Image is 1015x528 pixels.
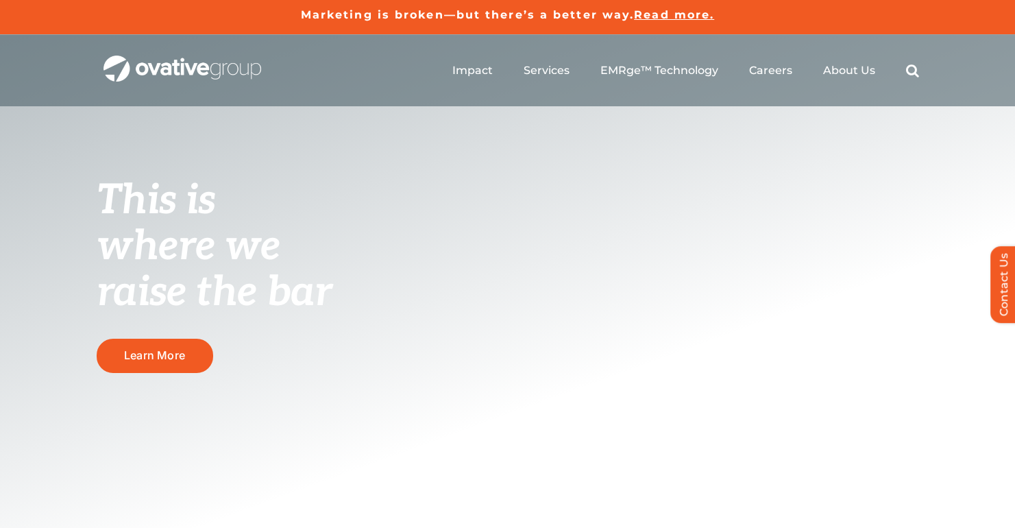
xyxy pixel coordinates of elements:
a: OG_Full_horizontal_WHT [103,54,261,67]
a: Careers [749,64,792,77]
a: Services [524,64,570,77]
a: Marketing is broken—but there’s a better way. [301,8,635,21]
a: Impact [452,64,493,77]
span: This is [97,176,216,226]
span: Learn More [124,349,185,362]
a: Learn More [97,339,213,372]
a: EMRge™ Technology [600,64,718,77]
a: About Us [823,64,875,77]
a: Search [906,64,919,77]
a: Read more. [634,8,714,21]
nav: Menu [452,49,919,93]
span: where we raise the bar [97,222,332,317]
